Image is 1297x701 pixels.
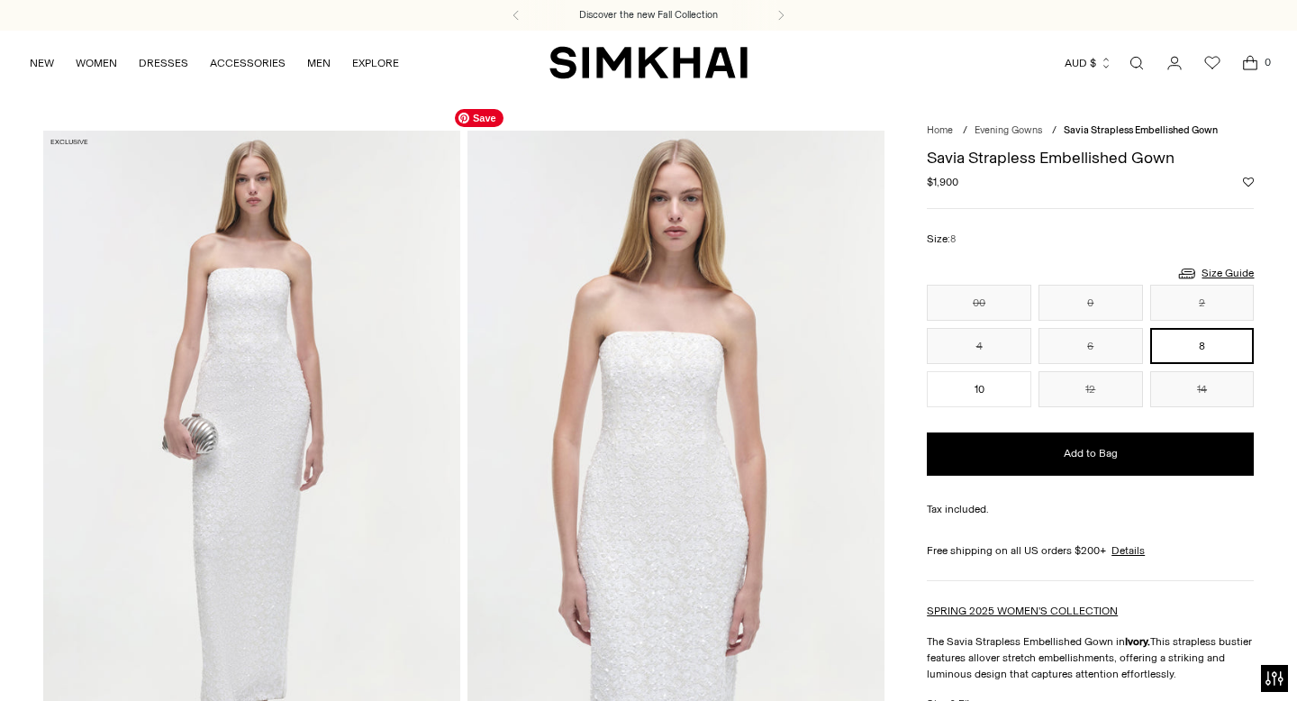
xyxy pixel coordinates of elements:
[927,542,1254,559] div: Free shipping on all US orders $200+
[1125,635,1150,648] strong: Ivory.
[1150,371,1255,407] button: 14
[1243,177,1254,187] button: Add to Wishlist
[927,605,1118,617] a: SPRING 2025 WOMEN'S COLLECTION
[927,285,1031,321] button: 00
[579,8,718,23] a: Discover the new Fall Collection
[927,150,1254,166] h1: Savia Strapless Embellished Gown
[927,123,1254,139] nav: breadcrumbs
[1176,262,1254,285] a: Size Guide
[1150,285,1255,321] button: 2
[139,43,188,83] a: DRESSES
[455,109,503,127] span: Save
[1064,446,1118,461] span: Add to Bag
[927,328,1031,364] button: 4
[307,43,331,83] a: MEN
[76,43,117,83] a: WOMEN
[963,123,967,139] div: /
[1064,124,1218,136] span: Savia Strapless Embellished Gown
[1039,328,1143,364] button: 6
[1232,45,1268,81] a: Open cart modal
[927,501,1254,517] div: Tax included.
[210,43,286,83] a: ACCESSORIES
[30,43,54,83] a: NEW
[1039,285,1143,321] button: 0
[1194,45,1230,81] a: Wishlist
[927,231,956,248] label: Size:
[927,633,1254,682] p: The Savia Strapless Embellished Gown in This strapless bustier features allover stretch embellish...
[1039,371,1143,407] button: 12
[1052,123,1057,139] div: /
[927,371,1031,407] button: 10
[1065,43,1112,83] button: AUD $
[549,45,748,80] a: SIMKHAI
[1259,54,1275,70] span: 0
[1119,45,1155,81] a: Open search modal
[352,43,399,83] a: EXPLORE
[975,124,1042,136] a: Evening Gowns
[1111,542,1145,559] a: Details
[927,432,1254,476] button: Add to Bag
[1156,45,1193,81] a: Go to the account page
[950,233,956,245] span: 8
[927,124,953,136] a: Home
[927,174,958,190] span: $1,900
[1150,328,1255,364] button: 8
